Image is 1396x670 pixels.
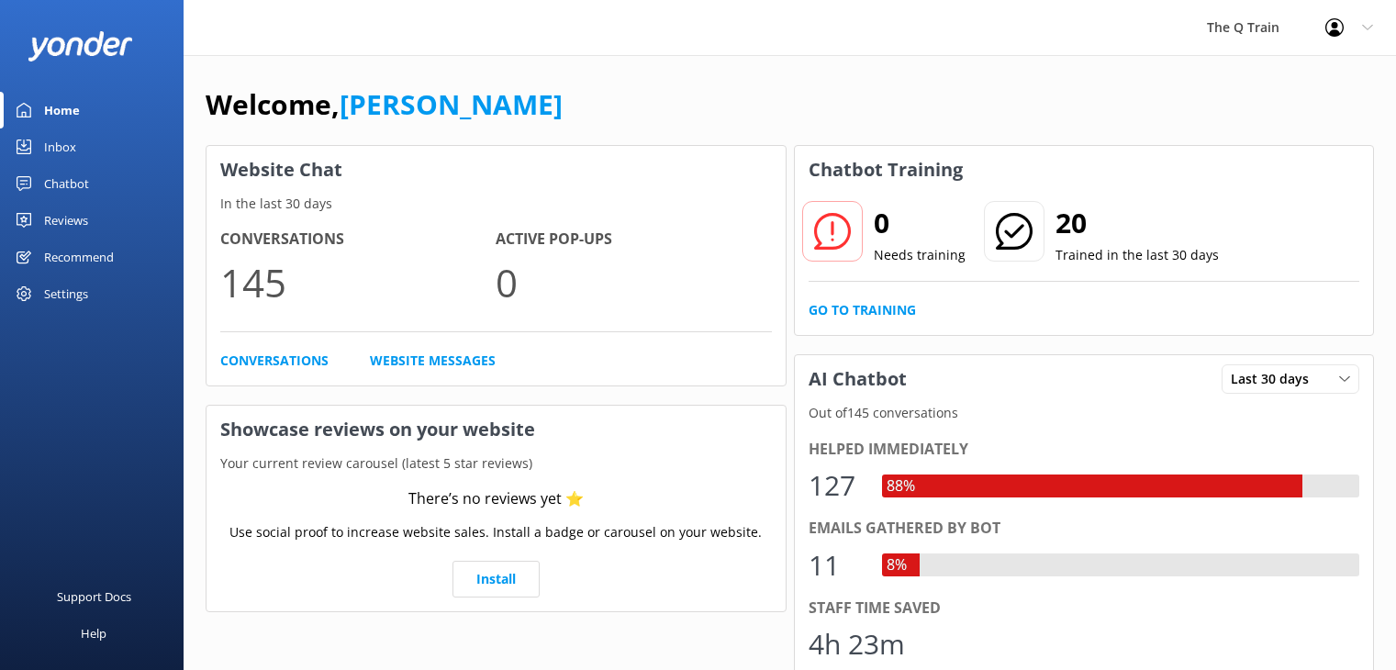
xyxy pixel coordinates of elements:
[874,201,966,245] h2: 0
[452,561,540,597] a: Install
[28,31,133,61] img: yonder-white-logo.png
[809,622,905,666] div: 4h 23m
[44,92,80,128] div: Home
[44,239,114,275] div: Recommend
[220,228,496,251] h4: Conversations
[229,522,762,542] p: Use social proof to increase website sales. Install a badge or carousel on your website.
[809,517,1360,541] div: Emails gathered by bot
[1055,245,1219,265] p: Trained in the last 30 days
[207,453,786,474] p: Your current review carousel (latest 5 star reviews)
[809,597,1360,620] div: Staff time saved
[44,275,88,312] div: Settings
[1055,201,1219,245] h2: 20
[882,475,920,498] div: 88%
[207,194,786,214] p: In the last 30 days
[809,543,864,587] div: 11
[44,202,88,239] div: Reviews
[1231,369,1320,389] span: Last 30 days
[795,146,977,194] h3: Chatbot Training
[795,355,921,403] h3: AI Chatbot
[882,553,911,577] div: 8%
[206,83,563,127] h1: Welcome,
[795,403,1374,423] p: Out of 145 conversations
[408,487,584,511] div: There’s no reviews yet ⭐
[340,85,563,123] a: [PERSON_NAME]
[207,406,786,453] h3: Showcase reviews on your website
[81,615,106,652] div: Help
[207,146,786,194] h3: Website Chat
[44,165,89,202] div: Chatbot
[44,128,76,165] div: Inbox
[496,251,771,313] p: 0
[809,438,1360,462] div: Helped immediately
[874,245,966,265] p: Needs training
[57,578,131,615] div: Support Docs
[220,351,329,371] a: Conversations
[220,251,496,313] p: 145
[809,300,916,320] a: Go to Training
[809,463,864,508] div: 127
[496,228,771,251] h4: Active Pop-ups
[370,351,496,371] a: Website Messages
